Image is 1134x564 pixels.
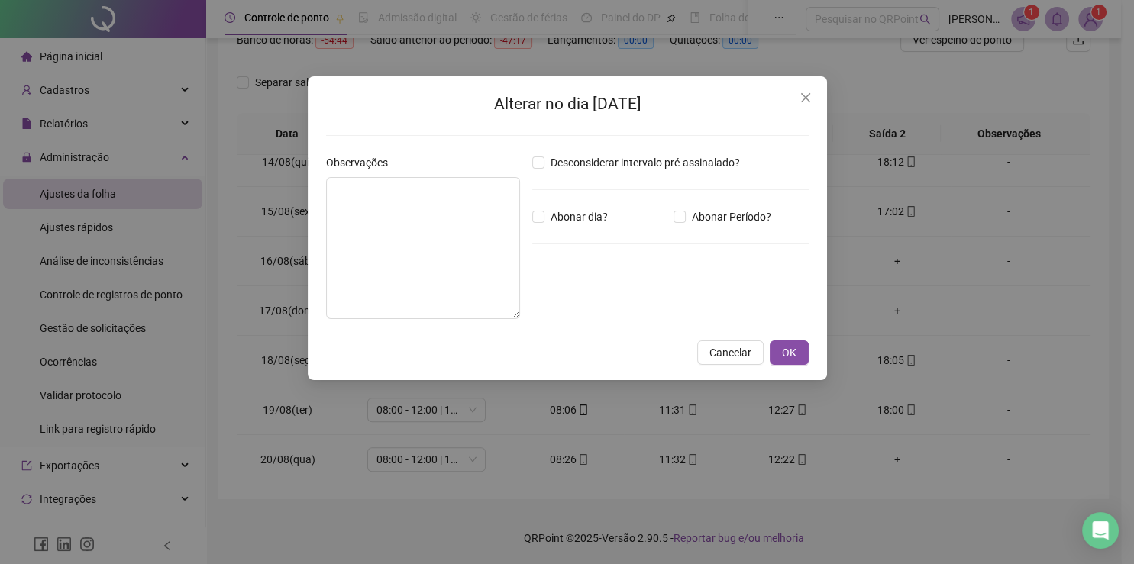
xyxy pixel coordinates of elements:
[685,208,777,225] span: Abonar Período?
[697,340,764,365] button: Cancelar
[326,154,398,171] label: Observações
[800,92,812,104] span: close
[1082,512,1119,549] div: Open Intercom Messenger
[709,344,751,361] span: Cancelar
[770,340,809,365] button: OK
[544,154,746,171] span: Desconsiderar intervalo pré-assinalado?
[326,92,809,117] h2: Alterar no dia [DATE]
[793,85,818,110] button: Close
[544,208,614,225] span: Abonar dia?
[782,344,796,361] span: OK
